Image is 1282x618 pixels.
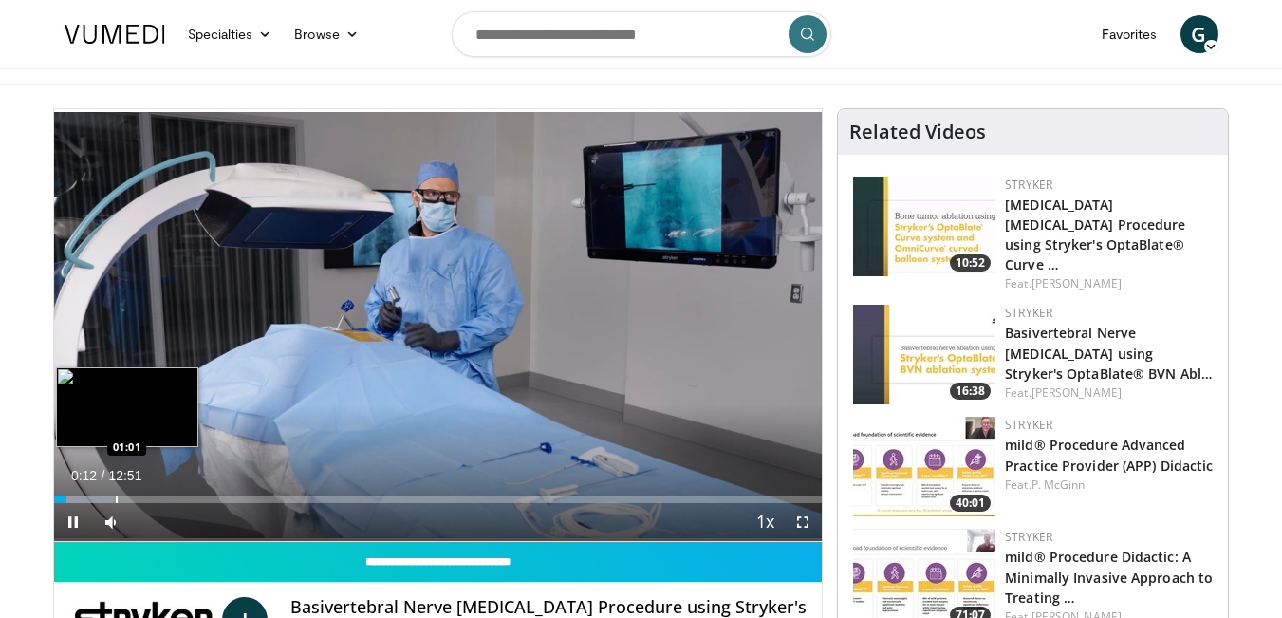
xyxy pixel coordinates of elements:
div: Feat. [1005,275,1213,292]
a: G [1180,15,1218,53]
a: mild® Procedure Advanced Practice Provider (APP) Didactic [1005,436,1213,474]
div: Progress Bar [54,496,823,503]
a: Favorites [1090,15,1169,53]
a: 16:38 [853,305,995,404]
img: efc84703-49da-46b6-9c7b-376f5723817c.150x105_q85_crop-smart_upscale.jpg [853,305,995,404]
button: Mute [92,503,130,541]
a: Basivertebral Nerve [MEDICAL_DATA] using Stryker's OptaBlate® BVN Abl… [1005,324,1213,382]
a: [PERSON_NAME] [1031,275,1122,291]
a: Stryker [1005,305,1052,321]
a: P. McGinn [1031,477,1086,493]
a: Stryker [1005,529,1052,545]
span: 10:52 [950,254,991,272]
span: 0:12 [71,468,97,483]
h4: Related Videos [849,121,986,143]
a: 40:01 [853,417,995,516]
a: [MEDICAL_DATA] [MEDICAL_DATA] Procedure using Stryker's OptaBlate® Curve … [1005,196,1185,273]
img: 4f822da0-6aaa-4e81-8821-7a3c5bb607c6.150x105_q85_crop-smart_upscale.jpg [853,417,995,516]
a: Specialties [177,15,284,53]
span: 40:01 [950,495,991,512]
button: Playback Rate [746,503,784,541]
input: Search topics, interventions [452,11,831,57]
span: / [102,468,105,483]
span: 12:51 [108,468,141,483]
img: 0f0d9d51-420c-42d6-ac87-8f76a25ca2f4.150x105_q85_crop-smart_upscale.jpg [853,177,995,276]
a: [PERSON_NAME] [1031,384,1122,401]
img: image.jpeg [56,367,198,447]
a: Browse [283,15,370,53]
a: 10:52 [853,177,995,276]
button: Fullscreen [784,503,822,541]
a: Stryker [1005,417,1052,433]
img: VuMedi Logo [65,25,165,44]
div: Feat. [1005,477,1213,494]
div: Feat. [1005,384,1213,402]
span: 16:38 [950,383,991,400]
a: Stryker [1005,177,1052,193]
a: mild® Procedure Didactic: A Minimally Invasive Approach to Treating … [1005,548,1213,606]
video-js: Video Player [54,109,823,542]
button: Pause [54,503,92,541]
